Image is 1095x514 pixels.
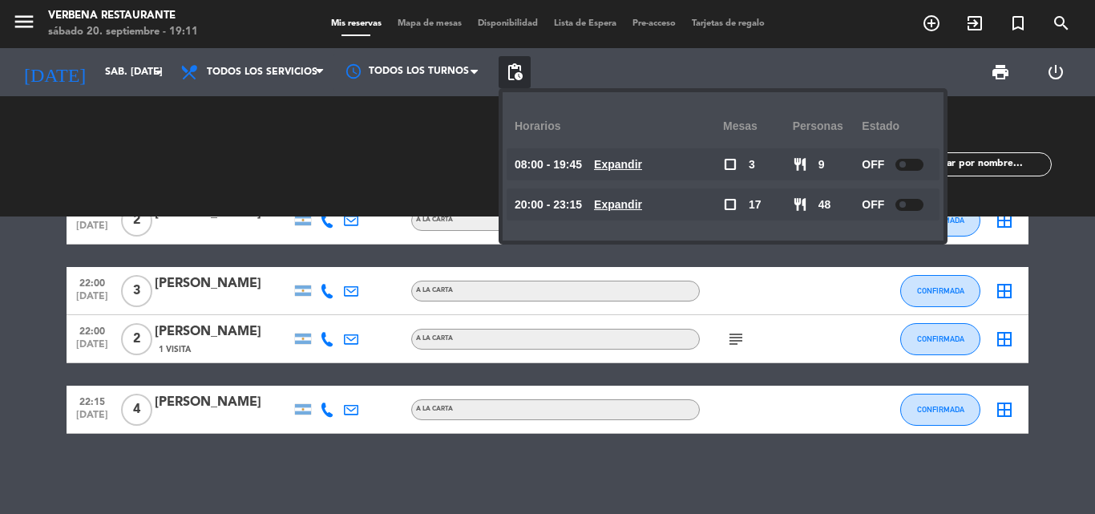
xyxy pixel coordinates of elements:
span: CONFIRMADA [917,405,964,414]
span: [DATE] [72,339,112,358]
i: border_all [995,281,1014,301]
span: 48 [818,196,831,214]
span: OFF [862,196,884,214]
u: Expandir [594,158,642,171]
button: CONFIRMADA [900,394,980,426]
i: search [1052,14,1071,33]
span: CONFIRMADA [917,286,964,295]
div: personas [793,104,863,148]
span: 22:00 [72,321,112,339]
div: [PERSON_NAME] [155,322,291,342]
span: Lista de Espera [546,19,624,28]
span: 17 [749,196,762,214]
span: check_box_outline_blank [723,197,737,212]
i: border_all [995,330,1014,349]
span: restaurant [793,157,807,172]
span: pending_actions [505,63,524,82]
i: power_settings_new [1046,63,1065,82]
span: OFF [862,156,884,174]
span: 2 [121,204,152,237]
span: [DATE] [72,221,112,239]
button: menu [12,10,36,39]
i: turned_in_not [1008,14,1028,33]
span: Tarjetas de regalo [684,19,773,28]
div: LOG OUT [1028,48,1083,96]
div: Verbena Restaurante [48,8,198,24]
div: [PERSON_NAME] [155,273,291,294]
div: sábado 20. septiembre - 19:11 [48,24,198,40]
span: CONFIRMADA [917,216,964,225]
span: 1 Visita [159,343,191,356]
span: Mapa de mesas [390,19,470,28]
button: CONFIRMADA [900,275,980,307]
span: 3 [121,275,152,307]
span: [DATE] [72,291,112,310]
i: border_all [995,211,1014,230]
i: [DATE] [12,55,97,90]
span: 08:00 - 19:45 [515,156,582,174]
span: restaurant [793,197,807,212]
input: Filtrar por nombre... [927,156,1051,173]
span: 22:00 [72,273,112,291]
i: subject [726,330,745,349]
i: menu [12,10,36,34]
i: add_circle_outline [922,14,941,33]
span: Disponibilidad [470,19,546,28]
span: Pre-acceso [624,19,684,28]
span: 20:00 - 23:15 [515,196,582,214]
span: 2 [121,323,152,355]
i: border_all [995,400,1014,419]
u: Expandir [594,198,642,211]
i: arrow_drop_down [149,63,168,82]
span: [DATE] [72,410,112,428]
div: Horarios [515,104,723,148]
div: Estado [862,104,931,148]
div: Mesas [723,104,793,148]
span: check_box_outline_blank [723,157,737,172]
span: CONFIRMADA [917,334,964,343]
span: 22:15 [72,391,112,410]
i: exit_to_app [965,14,984,33]
button: CONFIRMADA [900,323,980,355]
span: 3 [749,156,755,174]
span: A LA CARTA [416,287,453,293]
div: [PERSON_NAME] [155,392,291,413]
span: A LA CARTA [416,406,453,412]
span: A LA CARTA [416,217,453,223]
span: A LA CARTA [416,335,453,342]
span: 9 [818,156,825,174]
span: Todos los servicios [207,67,317,78]
span: 4 [121,394,152,426]
span: Mis reservas [323,19,390,28]
span: print [991,63,1010,82]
